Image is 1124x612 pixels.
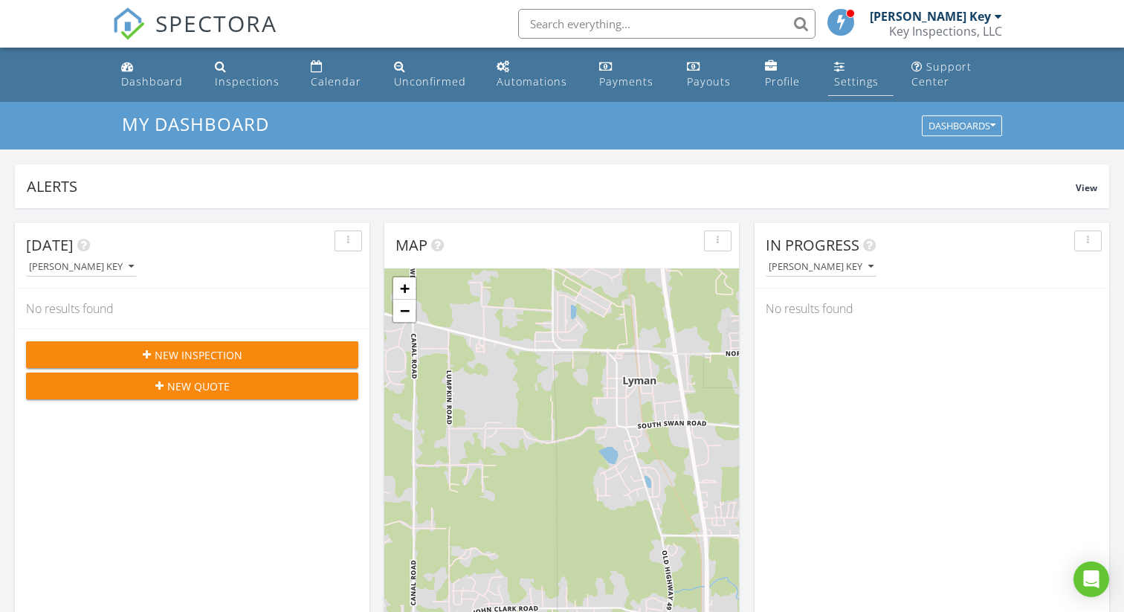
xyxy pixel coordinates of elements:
[928,121,995,132] div: Dashboards
[681,54,747,96] a: Payouts
[112,7,145,40] img: The Best Home Inspection Software - Spectora
[167,379,230,394] span: New Quote
[121,74,183,88] div: Dashboard
[769,262,873,272] div: [PERSON_NAME] Key
[395,235,427,255] span: Map
[388,54,479,96] a: Unconfirmed
[687,74,731,88] div: Payouts
[29,262,134,272] div: [PERSON_NAME] Key
[766,235,859,255] span: In Progress
[311,74,361,88] div: Calendar
[1076,181,1097,194] span: View
[593,54,669,96] a: Payments
[394,74,466,88] div: Unconfirmed
[155,347,242,363] span: New Inspection
[766,257,876,277] button: [PERSON_NAME] Key
[26,235,74,255] span: [DATE]
[26,257,137,277] button: [PERSON_NAME] Key
[26,373,358,399] button: New Quote
[27,176,1076,196] div: Alerts
[828,54,893,96] a: Settings
[209,54,293,96] a: Inspections
[765,74,800,88] div: Profile
[911,59,972,88] div: Support Center
[305,54,376,96] a: Calendar
[599,74,653,88] div: Payments
[905,54,1009,96] a: Support Center
[889,24,1002,39] div: Key Inspections, LLC
[1073,561,1109,597] div: Open Intercom Messenger
[215,74,280,88] div: Inspections
[518,9,815,39] input: Search everything...
[155,7,277,39] span: SPECTORA
[26,341,358,368] button: New Inspection
[393,300,416,322] a: Zoom out
[491,54,581,96] a: Automations (Basic)
[15,289,369,329] div: No results found
[870,9,991,24] div: [PERSON_NAME] Key
[759,54,816,96] a: Company Profile
[834,74,879,88] div: Settings
[922,116,1002,137] button: Dashboards
[497,74,567,88] div: Automations
[393,277,416,300] a: Zoom in
[115,54,197,96] a: Dashboard
[122,112,269,136] span: My Dashboard
[755,289,1109,329] div: No results found
[112,20,277,51] a: SPECTORA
